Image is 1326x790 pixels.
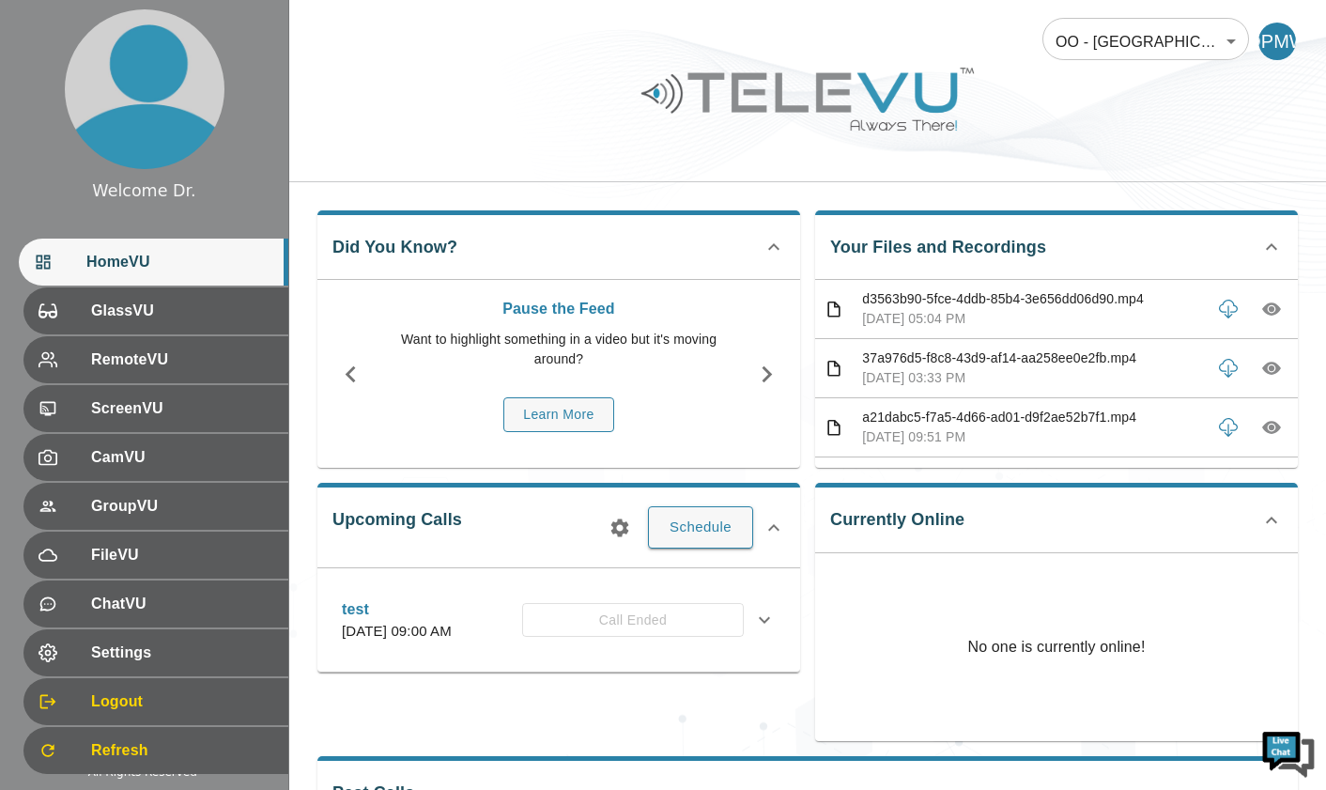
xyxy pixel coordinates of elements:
p: [DATE] 09:00 AM [342,621,452,643]
div: Logout [23,678,288,725]
div: OO - [GEOGRAPHIC_DATA] - [PERSON_NAME] [MTRP] [1042,15,1249,68]
span: GroupVU [91,495,273,518]
img: Logo [639,60,977,138]
div: Refresh [23,727,288,774]
img: profile.png [65,9,224,169]
span: ScreenVU [91,397,273,420]
p: Pause the Feed [393,298,724,320]
img: Chat Widget [1260,724,1317,781]
p: No one is currently online! [967,553,1145,741]
span: CamVU [91,446,273,469]
span: Logout [91,690,273,713]
button: Schedule [648,506,753,548]
span: FileVU [91,544,273,566]
p: d3563b90-5fce-4ddb-85b4-3e656dd06d90.mp4 [862,289,1202,309]
div: Welcome Dr. [92,178,195,203]
p: 37a976d5-f8c8-43d9-af14-aa258ee0e2fb.mp4 [862,349,1202,368]
div: HomeVU [19,239,288,286]
span: ChatVU [91,593,273,615]
div: Settings [23,629,288,676]
div: ScreenVU [23,385,288,432]
div: RemoteVU [23,336,288,383]
p: a21dabc5-f7a5-4d66-ad01-d9f2ae52b7f1.mp4 [862,408,1202,427]
div: GlassVU [23,287,288,334]
span: GlassVU [91,300,273,322]
div: DPMW [1258,23,1296,60]
div: GroupVU [23,483,288,530]
span: HomeVU [86,251,273,273]
span: RemoteVU [91,349,273,371]
button: Learn More [503,397,614,432]
div: CamVU [23,434,288,481]
p: 0809570e-67a7-44c3-b321-ae836481b206.mp4 [862,467,1202,487]
p: [DATE] 05:04 PM [862,309,1202,329]
p: test [342,598,452,621]
p: [DATE] 03:33 PM [862,368,1202,388]
p: Want to highlight something in a video but it's moving around? [393,330,724,369]
span: Refresh [91,739,273,762]
div: test[DATE] 09:00 AMCall Ended [327,587,791,654]
div: FileVU [23,532,288,579]
p: [DATE] 09:51 PM [862,427,1202,447]
div: ChatVU [23,581,288,627]
span: Settings [91,642,273,664]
